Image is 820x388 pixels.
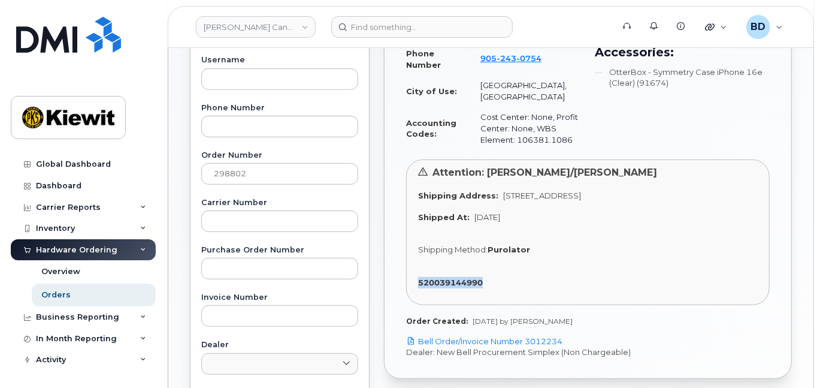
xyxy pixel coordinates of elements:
label: Phone Number [201,104,358,112]
span: [STREET_ADDRESS] [503,191,581,200]
label: Order Number [201,152,358,160]
iframe: Messenger Launcher [768,336,811,379]
a: Kiewit Canada Inc [196,16,316,38]
strong: Order Created: [406,317,468,326]
span: BD [751,20,765,34]
strong: Shipping Address: [418,191,498,200]
p: Dealer: New Bell Procurement Simplex (Non Chargeable) [406,347,770,358]
td: [GEOGRAPHIC_DATA], [GEOGRAPHIC_DATA] [470,75,580,107]
td: Cost Center: None, Profit Center: None, WBS Element: 106381.1086 [470,107,580,150]
a: Bell Order/Invoice Number 3012234 [406,336,562,346]
label: Purchase Order Number [201,246,358,254]
div: Barbara Dye [738,15,791,39]
span: Attention: [PERSON_NAME]/[PERSON_NAME] [432,167,657,178]
span: 0754 [516,53,541,63]
strong: Phone Number [406,49,441,70]
a: 9052430754 [480,53,556,63]
strong: 520039144990 [418,278,483,287]
span: Shipping Method: [418,245,488,254]
li: OtterBox - Symmetry Case iPhone 16e (Clear) (91674) [595,67,770,89]
label: Invoice Number [201,294,358,302]
strong: Accounting Codes: [406,118,456,139]
strong: Purolator [488,245,530,254]
span: [DATE] by [PERSON_NAME] [473,317,573,326]
input: Find something... [331,16,513,38]
a: 520039144990 [418,278,488,287]
span: [DATE] [474,212,500,222]
strong: City of Use: [406,86,457,96]
span: 905 [480,53,541,63]
label: Dealer [201,341,358,349]
label: Username [201,56,358,64]
label: Carrier Number [201,199,358,207]
h3: Accessories: [595,43,770,61]
strong: Shipped At: [418,212,470,222]
span: 243 [497,53,516,63]
div: Quicklinks [697,15,736,39]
